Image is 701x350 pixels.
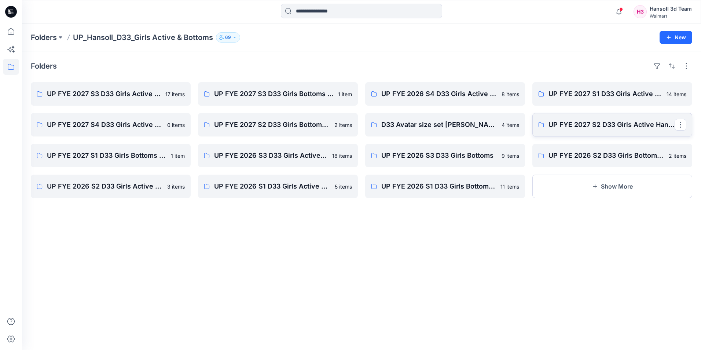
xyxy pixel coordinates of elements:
p: 2 items [669,152,686,160]
button: Show More [532,175,692,198]
p: 11 items [500,183,519,190]
div: Walmart [650,13,692,19]
p: UP FYE 2027 S4 D33 Girls Active Hansoll [47,120,163,130]
p: 8 items [502,90,519,98]
p: UP FYE 2026 S2 D33 Girls Active Hansoll [47,181,163,192]
a: UP FYE 2026 S1 D33 Girls Bottoms Hansoll11 items [365,175,525,198]
a: D33 Avatar size set [PERSON_NAME]4 items [365,113,525,136]
div: Hansoll 3d Team [650,4,692,13]
p: UP FYE 2027 S2 D33 Girls Bottoms Hansoll [214,120,330,130]
p: 2 items [334,121,352,129]
a: UP FYE 2026 S3 D33 Girls Active Hansoll18 items [198,144,358,167]
a: UP FYE 2027 S3 D33 Girls Active Hansoll17 items [31,82,191,106]
p: 17 items [165,90,185,98]
p: 0 items [167,121,185,129]
a: UP FYE 2026 S1 D33 Girls Active Hansoll5 items [198,175,358,198]
a: Folders [31,32,57,43]
a: UP FYE 2027 S4 D33 Girls Active Hansoll0 items [31,113,191,136]
p: UP FYE 2026 S1 D33 Girls Bottoms Hansoll [381,181,496,192]
p: 3 items [167,183,185,190]
p: 1 item [171,152,185,160]
a: UP FYE 2027 S2 D33 Girls Active Hansoll [532,113,692,136]
p: UP FYE 2026 S1 D33 Girls Active Hansoll [214,181,330,192]
p: 69 [225,33,231,41]
p: UP FYE 2027 S1 D33 Girls Active Hansoll [548,89,662,99]
a: UP FYE 2027 S1 D33 Girls Bottoms Hansoll1 item [31,144,191,167]
p: 1 item [338,90,352,98]
p: D33 Avatar size set [PERSON_NAME] [381,120,497,130]
button: New [660,31,692,44]
p: UP FYE 2026 S2 D33 Girls Bottoms Hansoll [548,150,664,161]
button: 69 [216,32,240,43]
a: UP FYE 2027 S1 D33 Girls Active Hansoll14 items [532,82,692,106]
p: UP FYE 2026 S3 D33 Girls Active Hansoll [214,150,328,161]
p: 18 items [332,152,352,160]
a: UP FYE 2026 S4 D33 Girls Active Hansoll8 items [365,82,525,106]
a: UP FYE 2027 S2 D33 Girls Bottoms Hansoll2 items [198,113,358,136]
p: UP FYE 2027 S2 D33 Girls Active Hansoll [548,120,675,130]
p: UP FYE 2027 S1 D33 Girls Bottoms Hansoll [47,150,166,161]
p: UP FYE 2026 S3 D33 Girls Bottoms [381,150,497,161]
a: UP FYE 2026 S3 D33 Girls Bottoms9 items [365,144,525,167]
div: H3 [634,5,647,18]
p: 9 items [502,152,519,160]
p: 14 items [667,90,686,98]
p: UP FYE 2026 S4 D33 Girls Active Hansoll [381,89,497,99]
p: UP FYE 2027 S3 D33 Girls Bottoms Hansoll [214,89,334,99]
p: UP_Hansoll_D33_Girls Active & Bottoms [73,32,213,43]
a: UP FYE 2026 S2 D33 Girls Bottoms Hansoll2 items [532,144,692,167]
p: 5 items [335,183,352,190]
h4: Folders [31,62,57,70]
a: UP FYE 2027 S3 D33 Girls Bottoms Hansoll1 item [198,82,358,106]
p: UP FYE 2027 S3 D33 Girls Active Hansoll [47,89,161,99]
a: UP FYE 2026 S2 D33 Girls Active Hansoll3 items [31,175,191,198]
p: 4 items [502,121,519,129]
